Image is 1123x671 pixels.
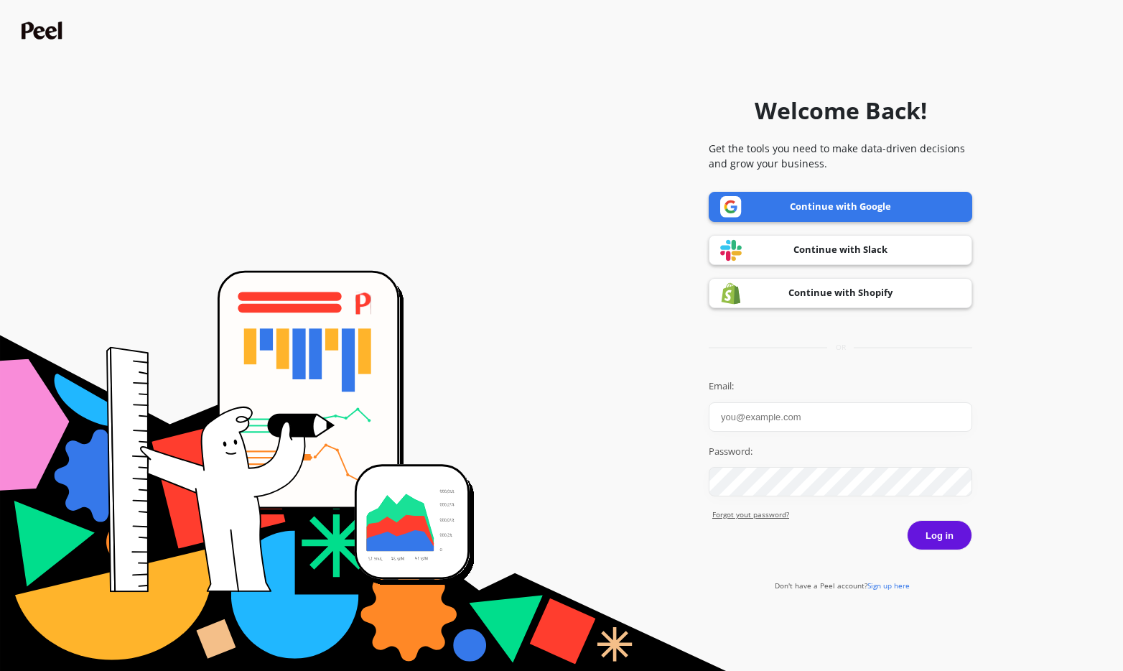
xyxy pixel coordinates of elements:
[709,402,972,432] input: you@example.com
[709,342,972,353] div: or
[867,580,910,591] span: Sign up here
[709,445,972,459] label: Password:
[709,141,972,171] p: Get the tools you need to make data-driven decisions and grow your business.
[712,509,972,520] a: Forgot yout password?
[709,192,972,222] a: Continue with Google
[720,282,742,305] img: Shopify logo
[22,22,66,40] img: Peel
[775,580,910,591] a: Don't have a Peel account?Sign up here
[755,93,927,128] h1: Welcome Back!
[709,278,972,308] a: Continue with Shopify
[720,196,742,218] img: Google logo
[709,379,972,394] label: Email:
[709,235,972,265] a: Continue with Slack
[720,239,742,262] img: Slack logo
[907,520,972,550] button: Log in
